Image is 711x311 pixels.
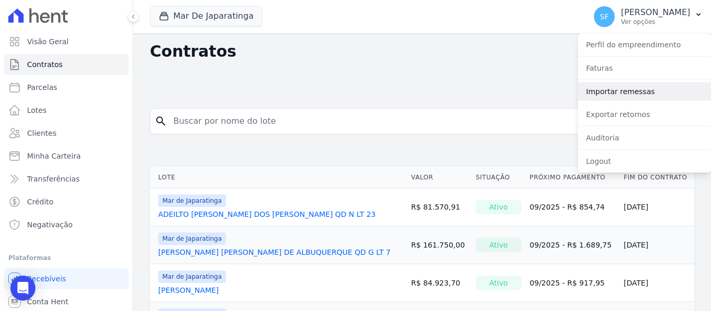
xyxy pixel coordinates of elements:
[578,35,711,54] a: Perfil do empreendimento
[600,13,609,20] span: SF
[4,146,129,166] a: Minha Carteira
[4,77,129,98] a: Parcelas
[4,123,129,144] a: Clientes
[27,59,62,70] span: Contratos
[158,270,226,283] span: Mar de Japaratinga
[158,232,226,245] span: Mar de Japaratinga
[27,36,69,47] span: Visão Geral
[530,241,612,249] a: 09/2025 - R$ 1.689,75
[158,247,391,257] a: [PERSON_NAME] [PERSON_NAME] DE ALBUQUERQUE QD G LT 7
[158,195,226,207] span: Mar de Japaratinga
[407,188,472,226] td: R$ 81.570,91
[4,268,129,289] a: Recebíveis
[476,276,522,290] div: Ativo
[586,2,711,31] button: SF [PERSON_NAME] Ver opções
[530,279,605,287] a: 09/2025 - R$ 917,95
[619,264,694,302] td: [DATE]
[472,167,526,188] th: Situação
[4,100,129,121] a: Lotes
[155,115,167,127] i: search
[4,191,129,212] a: Crédito
[619,167,694,188] th: Fim do Contrato
[27,219,73,230] span: Negativação
[27,105,47,115] span: Lotes
[158,209,376,219] a: ADEILTO [PERSON_NAME] DOS [PERSON_NAME] QD N LT 23
[530,203,605,211] a: 09/2025 - R$ 854,74
[4,214,129,235] a: Negativação
[8,252,124,264] div: Plataformas
[150,42,579,61] h2: Contratos
[407,264,472,302] td: R$ 84.923,70
[10,276,35,301] div: Open Intercom Messenger
[4,31,129,52] a: Visão Geral
[578,82,711,101] a: Importar remessas
[526,167,620,188] th: Próximo Pagamento
[578,59,711,77] a: Faturas
[619,226,694,264] td: [DATE]
[476,238,522,252] div: Ativo
[27,174,80,184] span: Transferências
[27,128,56,138] span: Clientes
[619,188,694,226] td: [DATE]
[27,296,68,307] span: Conta Hent
[150,6,262,26] button: Mar De Japaratinga
[407,167,472,188] th: Valor
[476,200,522,214] div: Ativo
[578,105,711,124] a: Exportar retornos
[158,285,219,295] a: [PERSON_NAME]
[27,82,57,93] span: Parcelas
[621,7,690,18] p: [PERSON_NAME]
[407,226,472,264] td: R$ 161.750,00
[578,128,711,147] a: Auditoria
[167,111,690,132] input: Buscar por nome do lote
[4,169,129,189] a: Transferências
[27,151,81,161] span: Minha Carteira
[621,18,690,26] p: Ver opções
[150,167,407,188] th: Lote
[27,197,54,207] span: Crédito
[578,152,711,171] a: Logout
[27,274,66,284] span: Recebíveis
[4,54,129,75] a: Contratos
